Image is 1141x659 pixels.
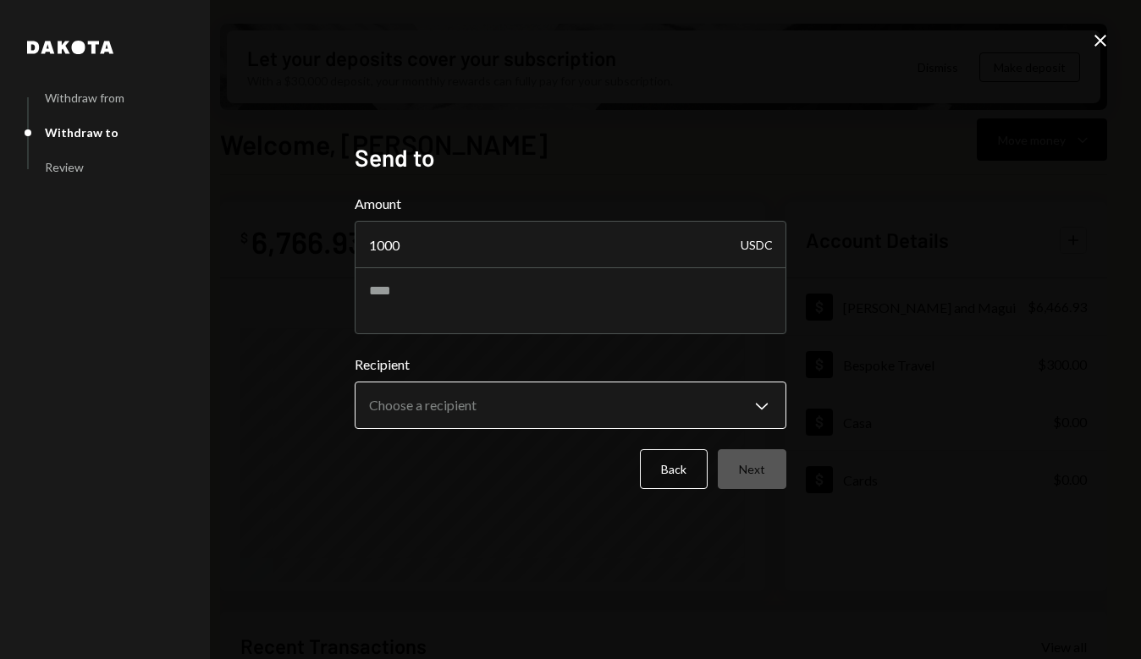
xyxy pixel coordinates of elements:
button: Back [640,449,708,489]
button: Recipient [355,382,786,429]
input: Enter amount [355,221,786,268]
div: Review [45,160,84,174]
div: Withdraw from [45,91,124,105]
label: Recipient [355,354,786,375]
div: USDC [741,221,773,268]
label: Amount [355,194,786,214]
h2: Send to [355,141,786,174]
div: Withdraw to [45,125,119,140]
